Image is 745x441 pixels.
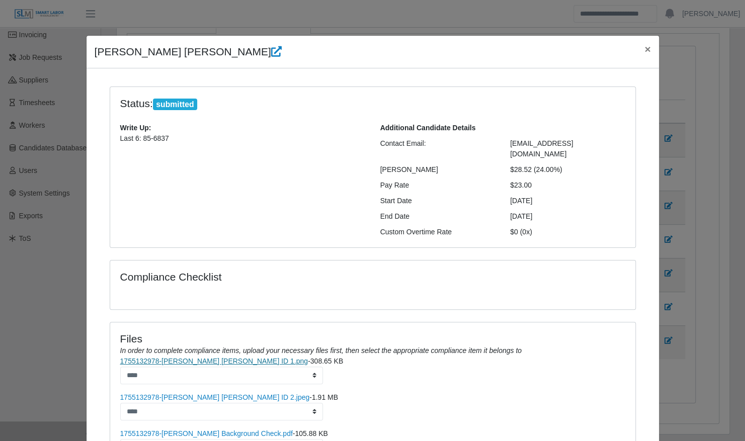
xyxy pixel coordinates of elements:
span: $0 (0x) [510,228,532,236]
span: [EMAIL_ADDRESS][DOMAIN_NAME] [510,139,573,158]
div: Pay Rate [373,180,503,191]
a: 1755132978-[PERSON_NAME] [PERSON_NAME] ID 1.png [120,357,308,365]
h4: Files [120,332,625,345]
div: End Date [373,211,503,222]
div: Custom Overtime Rate [373,227,503,237]
div: Contact Email: [373,138,503,159]
div: $23.00 [503,180,633,191]
span: [DATE] [510,212,532,220]
h4: Status: [120,97,495,111]
span: submitted [153,99,197,111]
i: In order to complete compliance items, upload your necessary files first, then select the appropr... [120,346,522,355]
div: [DATE] [503,196,633,206]
li: - [120,356,625,384]
h4: Compliance Checklist [120,271,452,283]
span: × [644,43,650,55]
p: Last 6: 85-6837 [120,133,365,144]
div: $28.52 (24.00%) [503,164,633,175]
li: - [120,392,625,420]
h4: [PERSON_NAME] [PERSON_NAME] [95,44,282,60]
div: Start Date [373,196,503,206]
b: Additional Candidate Details [380,124,476,132]
span: 1.91 MB [312,393,338,401]
b: Write Up: [120,124,151,132]
a: 1755132978-[PERSON_NAME] Background Check.pdf [120,429,293,437]
a: 1755132978-[PERSON_NAME] [PERSON_NAME] ID 2.jpeg [120,393,310,401]
span: 308.65 KB [310,357,343,365]
span: 105.88 KB [295,429,327,437]
button: Close [636,36,658,62]
div: [PERSON_NAME] [373,164,503,175]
